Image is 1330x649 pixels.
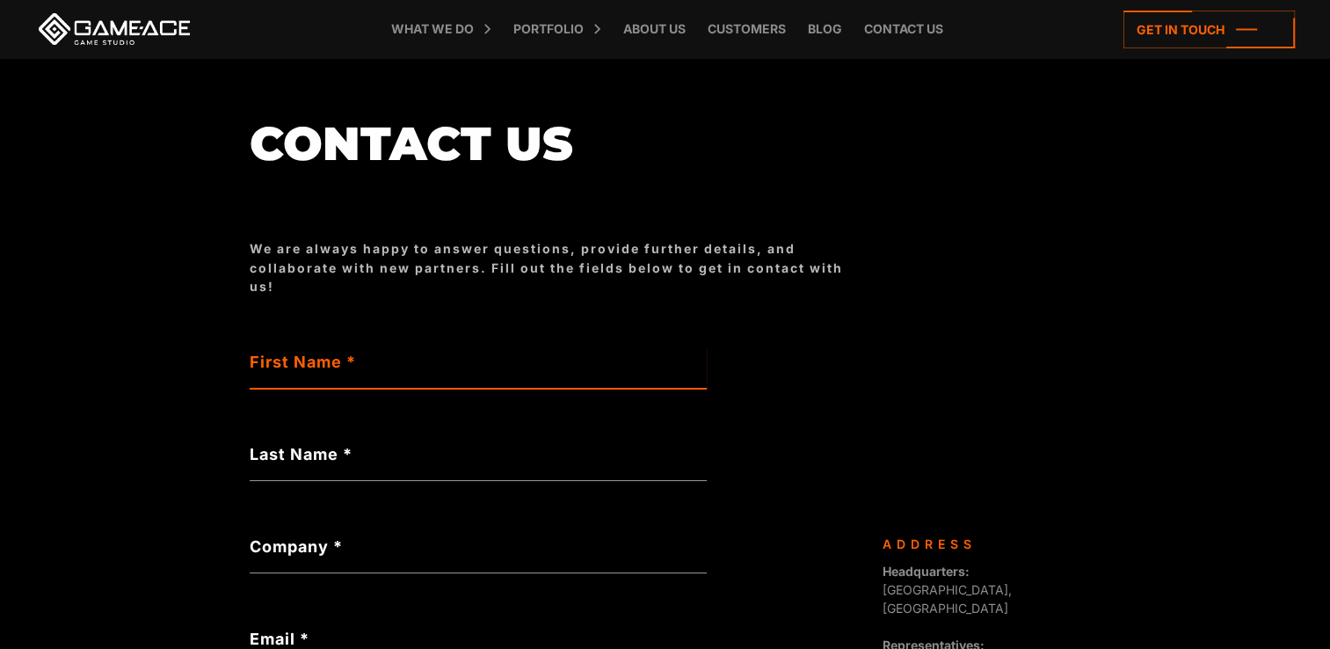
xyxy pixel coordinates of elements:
strong: Headquarters: [883,564,970,579]
label: Company * [250,535,707,558]
span: [GEOGRAPHIC_DATA], [GEOGRAPHIC_DATA] [883,564,1012,616]
div: We are always happy to answer questions, provide further details, and collaborate with new partne... [250,239,865,295]
h1: Contact us [250,118,865,169]
a: Get in touch [1123,11,1295,48]
label: Last Name * [250,442,707,466]
label: First Name * [250,350,707,374]
div: Address [883,535,1067,553]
